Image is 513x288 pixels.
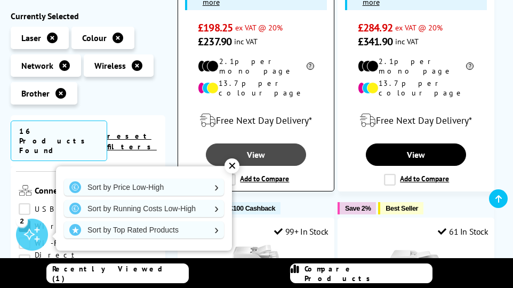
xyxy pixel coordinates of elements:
[64,221,224,238] a: Sort by Top Rated Products
[358,21,392,35] span: £284.92
[19,204,88,215] a: USB
[16,215,28,227] div: 2
[386,204,418,212] span: Best Seller
[358,35,392,49] span: £341.90
[21,33,41,43] span: Laser
[52,264,188,283] span: Recently Viewed (1)
[235,22,283,33] span: ex VAT @ 20%
[304,264,432,283] span: Compare Products
[198,35,231,49] span: £237.90
[338,202,376,214] button: Save 2%
[198,21,233,35] span: £198.25
[358,78,474,98] li: 13.7p per colour page
[21,88,50,99] span: Brother
[358,57,474,76] li: 2.1p per mono page
[343,106,488,135] div: modal_delivery
[290,263,432,283] a: Compare Products
[234,36,258,46] span: inc VAT
[11,121,107,161] span: 16 Products Found
[35,186,157,198] span: Connectivity
[395,36,419,46] span: inc VAT
[224,174,289,186] label: Add to Compare
[274,226,328,237] div: 99+ In Stock
[438,226,488,237] div: 61 In Stock
[82,33,107,43] span: Colour
[11,11,165,21] div: Currently Selected
[229,204,275,212] span: £100 Cashback
[206,143,306,166] a: View
[107,131,157,151] a: reset filters
[94,60,126,71] span: Wireless
[64,200,224,217] a: Sort by Running Costs Low-High
[198,78,314,98] li: 13.7p per colour page
[19,238,88,250] a: Wi-Fi Direct
[19,186,32,196] img: Connectivity
[366,143,466,166] a: View
[21,60,53,71] span: Network
[395,22,443,33] span: ex VAT @ 20%
[222,202,280,214] button: £100 Cashback
[183,106,328,135] div: modal_delivery
[225,158,239,173] div: ✕
[19,255,94,267] a: Airprint
[378,202,423,214] button: Best Seller
[64,179,224,196] a: Sort by Price Low-High
[345,204,371,212] span: Save 2%
[198,57,314,76] li: 2.1p per mono page
[384,174,449,186] label: Add to Compare
[46,263,189,283] a: Recently Viewed (1)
